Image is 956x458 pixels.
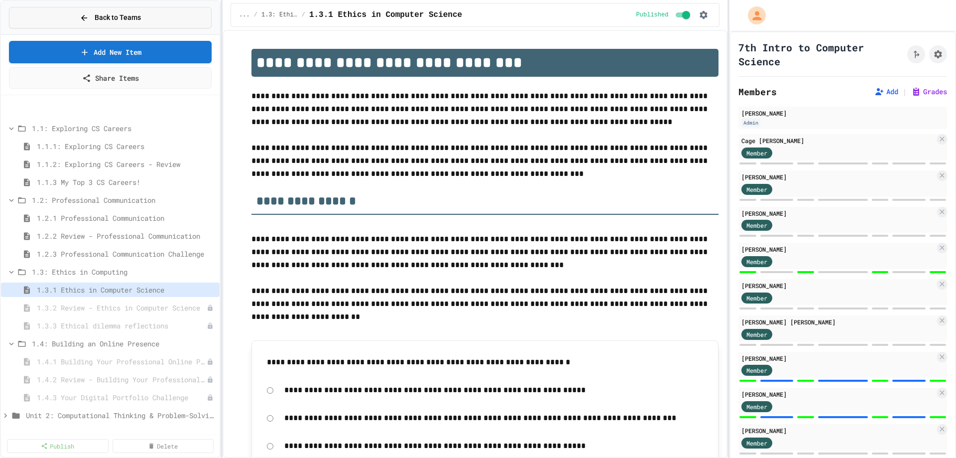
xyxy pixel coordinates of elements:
[746,149,767,157] span: Member
[261,11,298,19] span: 1.3: Ethics in Computing
[746,294,767,303] span: Member
[239,11,250,19] span: ...
[37,249,216,259] span: 1.2.3 Professional Communication Challenge
[902,86,907,98] span: |
[26,428,216,439] span: Unit 3: Programming Fundamentals
[32,195,216,205] span: 1.2: Professional Communication
[302,11,305,19] span: /
[746,366,767,375] span: Member
[746,221,767,230] span: Member
[37,213,216,223] span: 1.2.1 Professional Communication
[746,439,767,448] span: Member
[32,123,216,134] span: 1.1: Exploring CS Careers
[37,231,216,241] span: 1.2.2 Review - Professional Communication
[309,9,462,21] span: 1.3.1 Ethics in Computer Science
[37,374,207,385] span: 1.4.2 Review - Building Your Professional Online Presence
[741,354,935,363] div: [PERSON_NAME]
[911,87,947,97] button: Grades
[207,376,214,383] div: Unpublished
[207,394,214,401] div: Unpublished
[9,7,212,28] button: Back to Teams
[737,4,768,27] div: My Account
[741,281,935,290] div: [PERSON_NAME]
[37,177,216,187] span: 1.1.3 My Top 3 CS Careers!
[874,87,898,97] button: Add
[741,317,935,326] div: [PERSON_NAME] [PERSON_NAME]
[9,67,212,89] a: Share Items
[95,12,141,23] span: Back to Teams
[254,11,257,19] span: /
[9,41,212,63] a: Add New Item
[207,358,214,365] div: Unpublished
[37,159,216,169] span: 1.1.2: Exploring CS Careers - Review
[738,40,903,68] h1: 7th Intro to Computer Science
[741,119,760,127] div: Admin
[26,410,216,421] span: Unit 2: Computational Thinking & Problem-Solving
[207,305,214,311] div: Unpublished
[929,45,947,63] button: Assignment Settings
[207,322,214,329] div: Unpublished
[32,338,216,349] span: 1.4: Building an Online Presence
[7,439,109,453] a: Publish
[738,85,777,99] h2: Members
[741,172,935,181] div: [PERSON_NAME]
[746,185,767,194] span: Member
[37,320,207,331] span: 1.3.3 Ethical dilemma reflections
[636,11,669,19] span: Published
[741,390,935,399] div: [PERSON_NAME]
[746,402,767,411] span: Member
[741,245,935,254] div: [PERSON_NAME]
[37,356,207,367] span: 1.4.1 Building Your Professional Online Presence
[741,426,935,435] div: [PERSON_NAME]
[37,285,216,295] span: 1.3.1 Ethics in Computer Science
[907,45,925,63] button: Click to see fork details
[32,267,216,277] span: 1.3: Ethics in Computing
[741,209,935,218] div: [PERSON_NAME]
[741,109,944,118] div: [PERSON_NAME]
[37,141,216,152] span: 1.1.1: Exploring CS Careers
[746,257,767,266] span: Member
[113,439,214,453] a: Delete
[37,392,207,403] span: 1.4.3 Your Digital Portfolio Challenge
[746,330,767,339] span: Member
[636,9,693,21] div: Content is published and visible to students
[741,136,935,145] div: Cage [PERSON_NAME]
[37,303,207,313] span: 1.3.2 Review - Ethics in Computer Science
